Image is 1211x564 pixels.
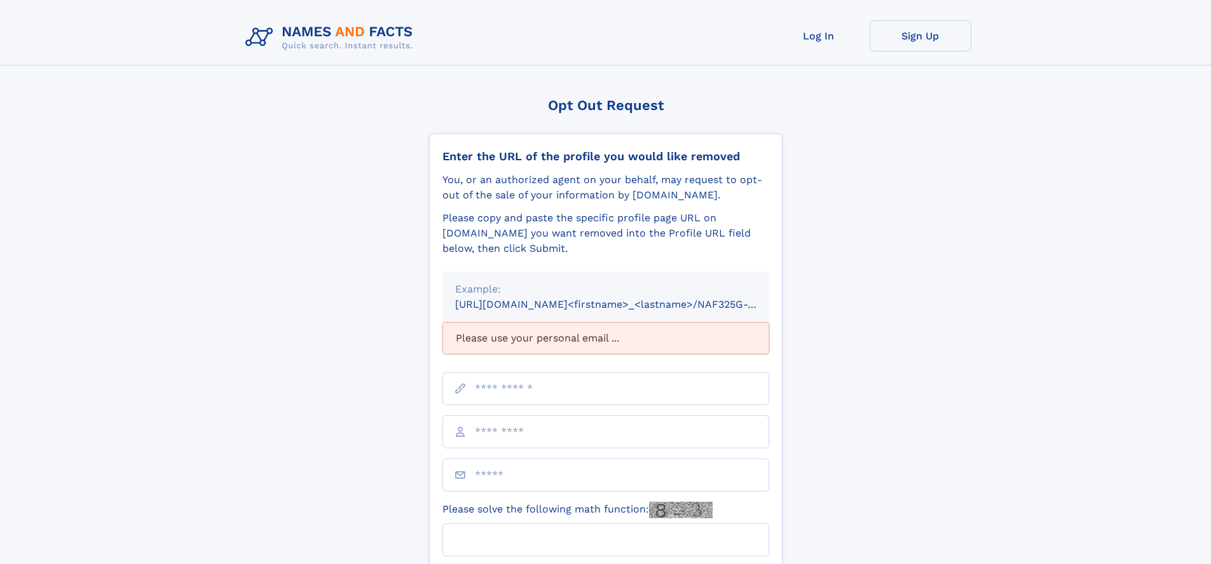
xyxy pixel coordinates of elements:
div: Example: [455,282,756,297]
small: [URL][DOMAIN_NAME]<firstname>_<lastname>/NAF325G-xxxxxxxx [455,298,793,310]
div: Please copy and paste the specific profile page URL on [DOMAIN_NAME] you want removed into the Pr... [442,210,769,256]
div: Please use your personal email ... [442,322,769,354]
a: Log In [768,20,870,52]
img: Logo Names and Facts [240,20,423,55]
div: Opt Out Request [429,97,783,113]
a: Sign Up [870,20,971,52]
div: You, or an authorized agent on your behalf, may request to opt-out of the sale of your informatio... [442,172,769,203]
div: Enter the URL of the profile you would like removed [442,149,769,163]
label: Please solve the following math function: [442,502,713,518]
